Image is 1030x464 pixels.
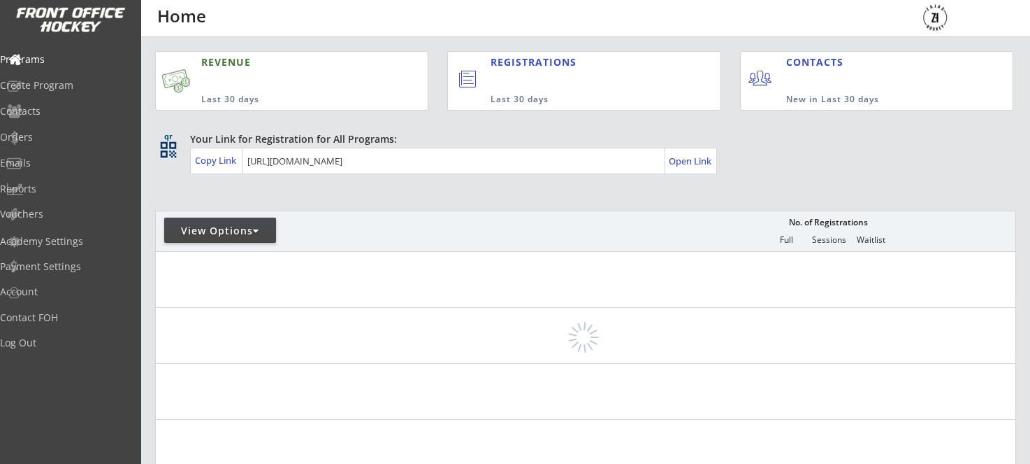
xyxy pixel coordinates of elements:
a: Open Link [669,151,713,171]
div: CONTACTS [786,55,850,69]
div: New in Last 30 days [786,94,948,106]
div: Sessions [808,235,850,245]
div: Open Link [669,155,713,167]
button: qr_code [158,139,179,160]
div: Waitlist [850,235,892,245]
div: Full [765,235,807,245]
div: View Options [164,224,276,238]
div: Last 30 days [491,94,662,106]
div: REVENUE [201,55,363,69]
div: REGISTRATIONS [491,55,657,69]
div: Last 30 days [201,94,363,106]
div: qr [159,132,176,141]
div: Copy Link [195,154,239,167]
div: No. of Registrations [785,218,871,227]
div: Your Link for Registration for All Programs: [190,132,973,146]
